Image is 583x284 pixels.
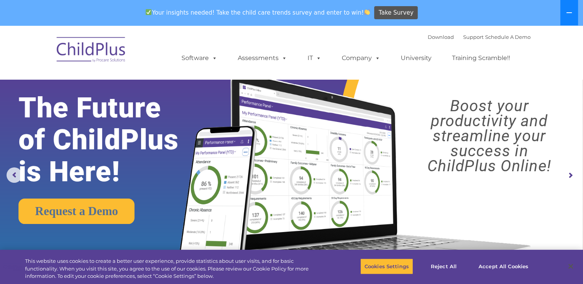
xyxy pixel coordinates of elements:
img: ✅ [146,9,151,15]
img: ChildPlus by Procare Solutions [53,32,130,70]
a: Company [334,50,388,66]
a: Assessments [230,50,295,66]
rs-layer: Boost your productivity and streamline your success in ChildPlus Online! [403,99,576,174]
span: Phone number [107,82,140,88]
a: Request a Demo [18,199,134,224]
span: Take Survey [379,6,413,20]
button: Reject All [420,258,468,274]
a: IT [300,50,329,66]
a: Software [174,50,225,66]
a: Take Survey [374,6,418,20]
a: Schedule A Demo [485,34,531,40]
span: Last name [107,51,131,57]
rs-layer: The Future of ChildPlus is Here! [18,92,205,188]
font: | [428,34,531,40]
a: Training Scramble!! [444,50,518,66]
a: University [393,50,439,66]
div: This website uses cookies to create a better user experience, provide statistics about user visit... [25,257,321,280]
img: 👏 [364,9,370,15]
button: Accept All Cookies [474,258,533,274]
a: Download [428,34,454,40]
span: Your insights needed! Take the child care trends survey and enter to win! [143,5,373,20]
button: Close [562,258,579,275]
button: Cookies Settings [360,258,413,274]
a: Support [463,34,484,40]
